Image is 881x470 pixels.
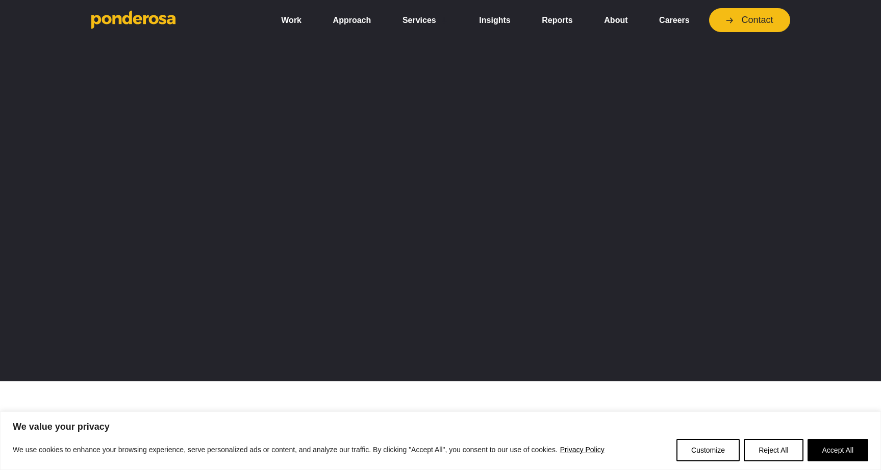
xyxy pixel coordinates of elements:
[593,10,640,31] a: About
[647,10,701,31] a: Careers
[321,10,383,31] a: Approach
[468,10,522,31] a: Insights
[530,10,584,31] a: Reports
[13,421,868,433] p: We value your privacy
[744,439,803,461] button: Reject All
[676,439,740,461] button: Customize
[808,439,868,461] button: Accept All
[709,8,790,32] a: Contact
[270,10,313,31] a: Work
[391,10,459,31] a: Services
[91,10,255,31] a: Go to homepage
[13,443,605,456] p: We use cookies to enhance your browsing experience, serve personalized ads or content, and analyz...
[560,443,605,456] a: Privacy Policy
